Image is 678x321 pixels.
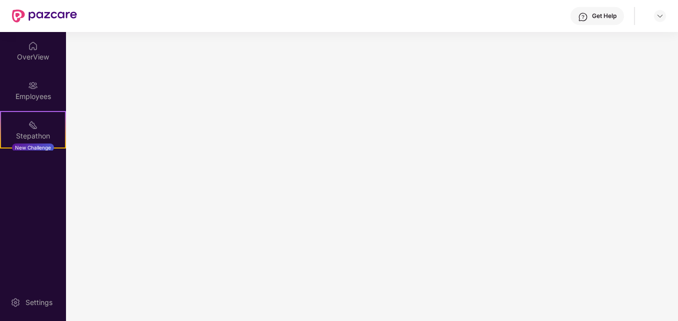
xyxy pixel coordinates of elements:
[592,12,616,20] div: Get Help
[28,120,38,130] img: svg+xml;base64,PHN2ZyB4bWxucz0iaHR0cDovL3d3dy53My5vcmcvMjAwMC9zdmciIHdpZHRoPSIyMSIgaGVpZ2h0PSIyMC...
[28,41,38,51] img: svg+xml;base64,PHN2ZyBpZD0iSG9tZSIgeG1sbnM9Imh0dHA6Ly93d3cudzMub3JnLzIwMDAvc3ZnIiB3aWR0aD0iMjAiIG...
[578,12,588,22] img: svg+xml;base64,PHN2ZyBpZD0iSGVscC0zMngzMiIgeG1sbnM9Imh0dHA6Ly93d3cudzMub3JnLzIwMDAvc3ZnIiB3aWR0aD...
[12,143,54,151] div: New Challenge
[22,297,55,307] div: Settings
[10,297,20,307] img: svg+xml;base64,PHN2ZyBpZD0iU2V0dGluZy0yMHgyMCIgeG1sbnM9Imh0dHA6Ly93d3cudzMub3JnLzIwMDAvc3ZnIiB3aW...
[1,131,65,141] div: Stepathon
[28,80,38,90] img: svg+xml;base64,PHN2ZyBpZD0iRW1wbG95ZWVzIiB4bWxucz0iaHR0cDovL3d3dy53My5vcmcvMjAwMC9zdmciIHdpZHRoPS...
[656,12,664,20] img: svg+xml;base64,PHN2ZyBpZD0iRHJvcGRvd24tMzJ4MzIiIHhtbG5zPSJodHRwOi8vd3d3LnczLm9yZy8yMDAwL3N2ZyIgd2...
[12,9,77,22] img: New Pazcare Logo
